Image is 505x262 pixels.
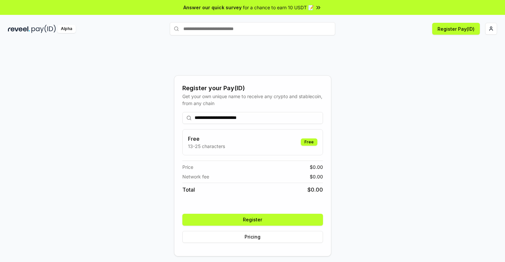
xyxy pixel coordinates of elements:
[188,143,225,150] p: 13-25 characters
[310,173,323,180] span: $ 0.00
[307,186,323,194] span: $ 0.00
[432,23,480,35] button: Register Pay(ID)
[182,231,323,243] button: Pricing
[182,164,193,170] span: Price
[182,84,323,93] div: Register your Pay(ID)
[183,4,242,11] span: Answer our quick survey
[182,214,323,226] button: Register
[57,25,76,33] div: Alpha
[182,93,323,107] div: Get your own unique name to receive any crypto and stablecoin, from any chain
[182,173,209,180] span: Network fee
[8,25,30,33] img: reveel_dark
[31,25,56,33] img: pay_id
[310,164,323,170] span: $ 0.00
[301,138,317,146] div: Free
[182,186,195,194] span: Total
[188,135,225,143] h3: Free
[243,4,314,11] span: for a chance to earn 10 USDT 📝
